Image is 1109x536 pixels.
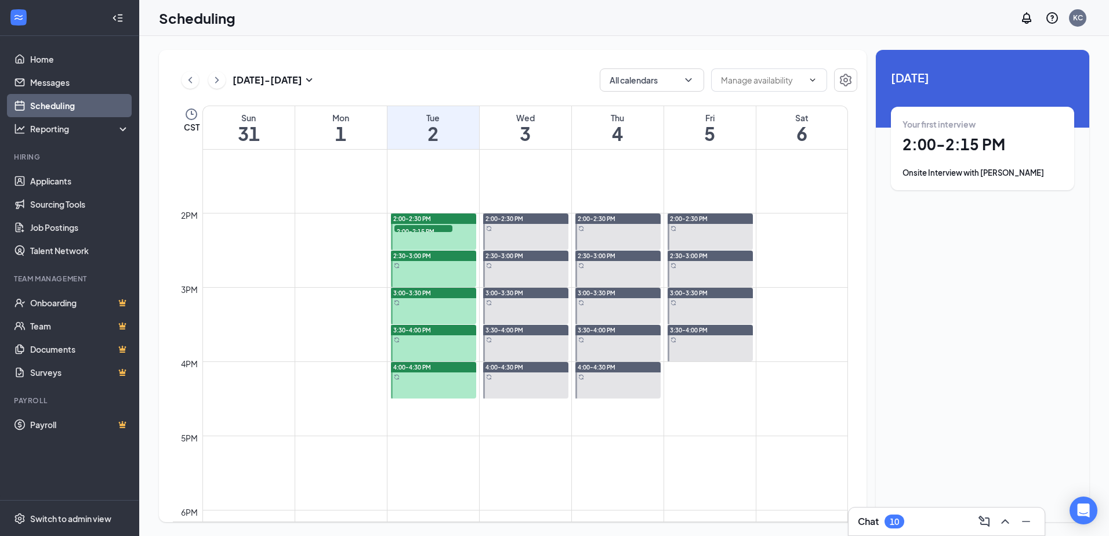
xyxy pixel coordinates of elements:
[572,112,664,124] div: Thu
[159,8,235,28] h1: Scheduling
[30,71,129,94] a: Messages
[13,12,24,23] svg: WorkstreamLogo
[179,506,200,519] div: 6pm
[670,252,708,260] span: 2:30-3:00 PM
[393,215,431,223] span: 2:00-2:30 PM
[295,106,387,149] a: September 1, 2025
[480,112,571,124] div: Wed
[903,167,1063,179] div: Onsite Interview with [PERSON_NAME]
[671,300,676,306] svg: Sync
[1070,497,1097,524] div: Open Intercom Messenger
[30,239,129,262] a: Talent Network
[184,107,198,121] svg: Clock
[671,263,676,269] svg: Sync
[578,326,615,334] span: 3:30-4:00 PM
[486,337,492,343] svg: Sync
[903,135,1063,154] h1: 2:00 - 2:15 PM
[1073,13,1083,23] div: KC
[578,226,584,231] svg: Sync
[14,123,26,135] svg: Analysis
[394,374,400,380] svg: Sync
[578,374,584,380] svg: Sync
[30,193,129,216] a: Sourcing Tools
[14,513,26,524] svg: Settings
[808,75,817,85] svg: ChevronDown
[14,152,127,162] div: Hiring
[14,396,127,405] div: Payroll
[14,274,127,284] div: Team Management
[1045,11,1059,25] svg: QuestionInfo
[302,73,316,87] svg: SmallChevronDown
[485,215,523,223] span: 2:00-2:30 PM
[1019,515,1033,528] svg: Minimize
[890,517,899,527] div: 10
[208,71,226,89] button: ChevronRight
[485,326,523,334] span: 3:30-4:00 PM
[977,515,991,528] svg: ComposeMessage
[756,124,848,143] h1: 6
[486,300,492,306] svg: Sync
[891,68,1074,86] span: [DATE]
[112,12,124,24] svg: Collapse
[30,291,129,314] a: OnboardingCrown
[485,289,523,297] span: 3:00-3:30 PM
[485,252,523,260] span: 2:30-3:00 PM
[233,74,302,86] h3: [DATE] - [DATE]
[858,515,879,528] h3: Chat
[664,124,756,143] h1: 5
[756,106,848,149] a: September 6, 2025
[30,169,129,193] a: Applicants
[30,94,129,117] a: Scheduling
[670,289,708,297] span: 3:00-3:30 PM
[578,363,615,371] span: 4:00-4:30 PM
[486,263,492,269] svg: Sync
[30,338,129,361] a: DocumentsCrown
[480,106,571,149] a: September 3, 2025
[203,112,295,124] div: Sun
[394,263,400,269] svg: Sync
[600,68,704,92] button: All calendarsChevronDown
[903,118,1063,130] div: Your first interview
[30,513,111,524] div: Switch to admin view
[203,124,295,143] h1: 31
[664,112,756,124] div: Fri
[387,124,479,143] h1: 2
[30,48,129,71] a: Home
[486,374,492,380] svg: Sync
[182,71,199,89] button: ChevronLeft
[670,326,708,334] span: 3:30-4:00 PM
[839,73,853,87] svg: Settings
[480,124,571,143] h1: 3
[578,337,584,343] svg: Sync
[387,112,479,124] div: Tue
[179,283,200,296] div: 3pm
[485,363,523,371] span: 4:00-4:30 PM
[721,74,803,86] input: Manage availability
[184,121,200,133] span: CST
[1020,11,1034,25] svg: Notifications
[393,363,431,371] span: 4:00-4:30 PM
[30,361,129,384] a: SurveysCrown
[834,68,857,92] button: Settings
[30,413,129,436] a: PayrollCrown
[30,314,129,338] a: TeamCrown
[996,512,1014,531] button: ChevronUp
[756,112,848,124] div: Sat
[671,337,676,343] svg: Sync
[387,106,479,149] a: September 2, 2025
[211,73,223,87] svg: ChevronRight
[683,74,694,86] svg: ChevronDown
[295,124,387,143] h1: 1
[578,300,584,306] svg: Sync
[394,300,400,306] svg: Sync
[179,209,200,222] div: 2pm
[295,112,387,124] div: Mon
[393,252,431,260] span: 2:30-3:00 PM
[30,123,130,135] div: Reporting
[179,432,200,444] div: 5pm
[664,106,756,149] a: September 5, 2025
[578,215,615,223] span: 2:00-2:30 PM
[179,357,200,370] div: 4pm
[394,337,400,343] svg: Sync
